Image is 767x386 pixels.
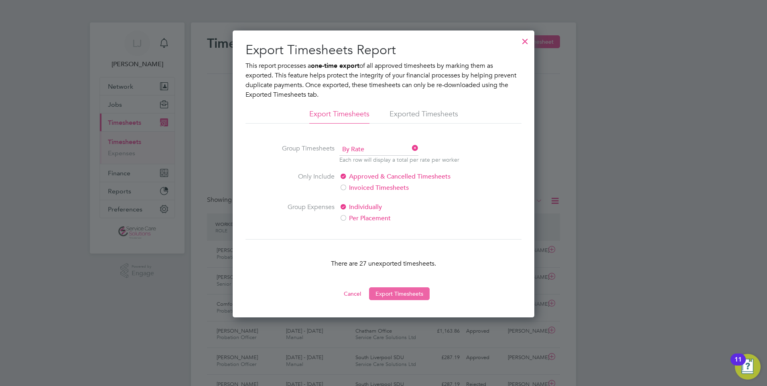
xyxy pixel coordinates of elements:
[735,354,761,380] button: Open Resource Center, 11 new notifications
[309,109,369,124] li: Export Timesheets
[390,109,458,124] li: Exported Timesheets
[339,213,474,223] label: Per Placement
[274,202,335,223] label: Group Expenses
[339,156,459,164] p: Each row will display a total per rate per worker
[246,259,521,268] p: There are 27 unexported timesheets.
[246,42,521,59] h2: Export Timesheets Report
[274,144,335,162] label: Group Timesheets
[339,144,418,156] span: By Rate
[339,202,474,212] label: Individually
[339,183,474,193] label: Invoiced Timesheets
[735,360,742,370] div: 11
[369,287,430,300] button: Export Timesheets
[337,287,367,300] button: Cancel
[274,172,335,193] label: Only Include
[246,61,521,100] p: This report processes a of all approved timesheets by marking them as exported. This feature help...
[339,172,474,181] label: Approved & Cancelled Timesheets
[311,62,359,69] b: one-time export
